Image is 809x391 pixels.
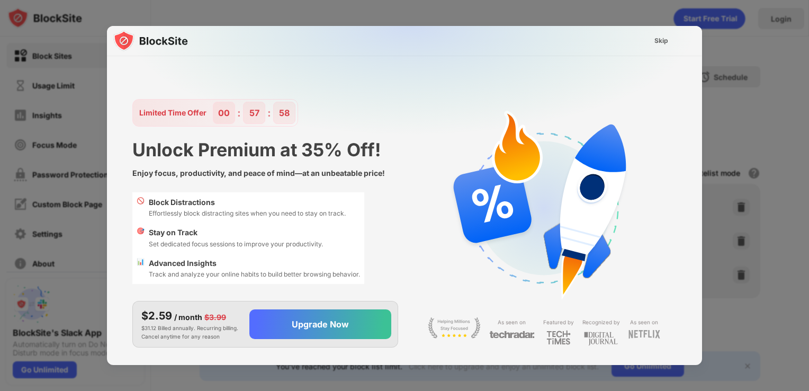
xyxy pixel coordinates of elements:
div: 📊 [137,257,145,280]
div: As seen on [630,317,658,327]
div: Recognized by [582,317,620,327]
div: $3.99 [204,312,226,323]
div: Set dedicated focus sessions to improve your productivity. [149,239,323,249]
img: light-techradar.svg [489,330,535,339]
div: Skip [654,35,668,46]
div: Advanced Insights [149,257,360,269]
div: Featured by [543,317,574,327]
img: light-techtimes.svg [546,330,571,345]
div: / month [174,312,202,323]
img: light-stay-focus.svg [428,317,481,339]
div: $31.12 Billed annually. Recurring billing. Cancel anytime for any reason [141,308,241,341]
img: light-digital-journal.svg [584,330,618,348]
div: $2.59 [141,308,172,324]
div: Upgrade Now [292,319,349,330]
div: As seen on [498,317,526,327]
img: light-netflix.svg [628,330,660,339]
div: 🎯 [137,227,145,249]
img: gradient.svg [113,26,708,236]
div: Track and analyze your online habits to build better browsing behavior. [149,269,360,279]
